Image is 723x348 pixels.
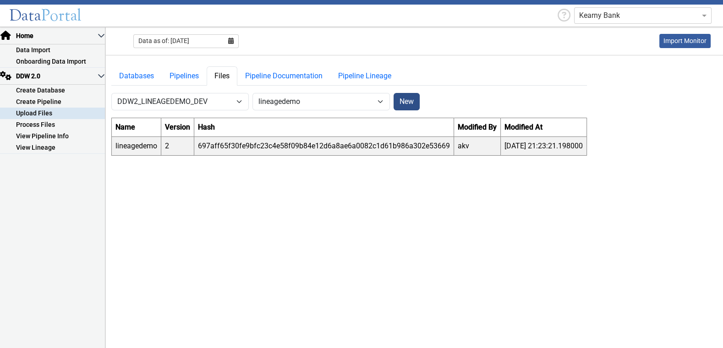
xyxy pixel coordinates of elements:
[501,136,587,155] td: [DATE] 21:23:21.198000
[501,118,587,136] th: Modified At
[194,136,454,155] td: 697aff65f30fe9bfc23c4e58f09b84e12d6a8ae6a0082c1d61b986a302e53669
[554,7,574,25] div: Help
[161,136,194,155] td: 2
[15,31,98,41] span: Home
[161,118,194,136] th: Version
[194,118,454,136] th: Hash
[330,66,399,86] a: Pipeline Lineage
[9,5,41,25] span: Data
[207,66,237,86] a: Files
[659,34,711,48] a: This is available for Darling Employees only
[394,93,420,110] button: New
[237,66,330,86] a: Pipeline Documentation
[138,36,189,46] span: Data as of: [DATE]
[162,66,207,86] a: Pipelines
[111,66,162,86] a: Databases
[112,136,161,155] td: lineagedemo
[574,7,712,24] ng-select: Kearny Bank
[15,71,98,81] span: DDW 2.0
[41,5,82,25] span: Portal
[112,118,161,136] th: Name
[454,136,501,155] td: akv
[454,118,501,136] th: Modified By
